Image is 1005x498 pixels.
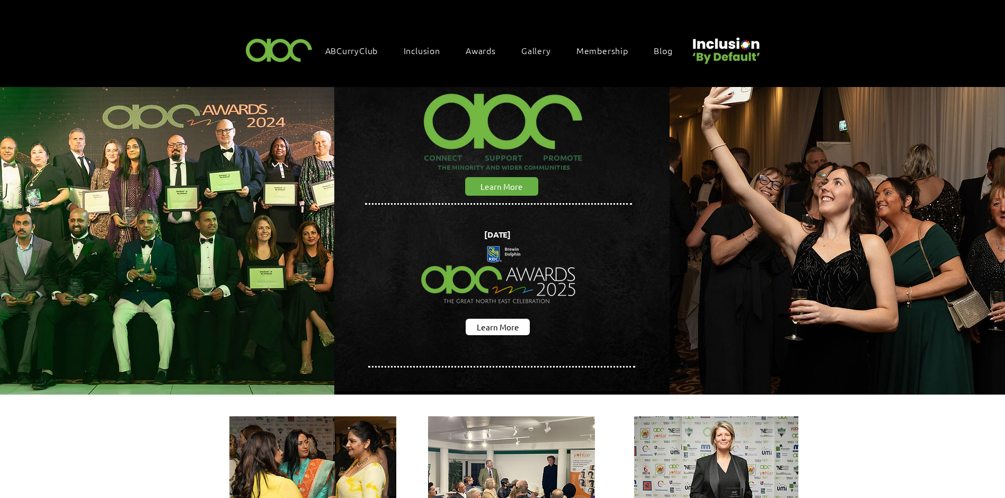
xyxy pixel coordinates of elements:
[576,45,628,56] span: Membership
[320,39,394,62] a: ABCurryClub
[243,34,316,65] img: ABC-Logo-Blank-Background-01-01-2.png
[481,181,523,192] span: Learn More
[689,29,762,65] img: Untitled design (22).png
[412,226,586,324] img: Northern Insights Double Pager Apr 2025.png
[484,229,511,240] span: [DATE]
[404,45,440,56] span: Inclusion
[424,152,582,163] span: CONNECT SUPPORT PROMOTE
[418,80,588,152] img: ABC-Logo-Blank-Background-01-01-2_edited.png
[325,45,378,56] span: ABCurryClub
[466,319,530,335] a: Learn More
[648,39,688,62] a: Blog
[460,39,512,62] div: Awards
[334,87,670,391] img: abc background hero black.png
[516,39,567,62] a: Gallery
[521,45,551,56] span: Gallery
[654,45,672,56] span: Blog
[571,39,644,62] a: Membership
[465,177,538,196] a: Learn More
[438,163,570,171] span: THE MINORITY AND WIDER COMMUNITIES
[477,321,519,333] span: Learn More
[466,45,496,56] span: Awards
[320,39,689,62] nav: Site
[398,39,456,62] div: Inclusion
